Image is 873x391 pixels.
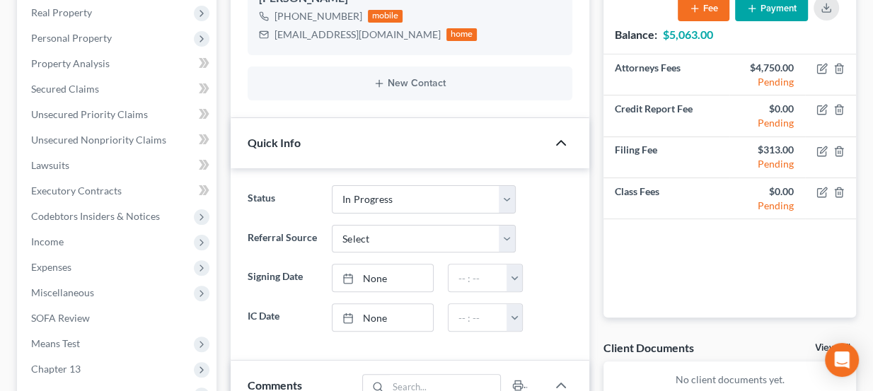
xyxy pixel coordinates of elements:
[20,153,216,178] a: Lawsuits
[31,134,166,146] span: Unsecured Nonpriority Claims
[31,159,69,171] span: Lawsuits
[741,61,794,75] div: $4,750.00
[241,185,325,214] label: Status
[603,54,729,95] td: Attorneys Fees
[31,32,112,44] span: Personal Property
[248,136,301,149] span: Quick Info
[31,108,148,120] span: Unsecured Priority Claims
[741,157,794,171] div: Pending
[741,75,794,89] div: Pending
[31,337,80,349] span: Means Test
[741,102,794,116] div: $0.00
[741,185,794,199] div: $0.00
[615,28,657,41] strong: Balance:
[31,185,122,197] span: Executory Contracts
[368,10,403,23] div: mobile
[20,127,216,153] a: Unsecured Nonpriority Claims
[31,6,92,18] span: Real Property
[20,305,216,331] a: SOFA Review
[31,312,90,324] span: SOFA Review
[741,116,794,130] div: Pending
[663,28,713,41] strong: $5,063.00
[449,264,508,291] input: -- : --
[241,225,325,253] label: Referral Source
[31,210,160,222] span: Codebtors Insiders & Notices
[333,264,432,291] a: None
[603,95,729,136] td: Credit Report Fee
[449,304,508,331] input: -- : --
[31,261,71,273] span: Expenses
[31,83,99,95] span: Secured Claims
[31,363,81,375] span: Chapter 13
[31,286,94,298] span: Miscellaneous
[333,304,432,331] a: None
[31,235,64,247] span: Income
[31,57,110,69] span: Property Analysis
[274,9,362,23] div: [PHONE_NUMBER]
[241,264,325,292] label: Signing Date
[615,373,845,387] p: No client documents yet.
[603,178,729,219] td: Class Fees
[259,78,562,89] button: New Contact
[20,76,216,102] a: Secured Claims
[20,178,216,204] a: Executory Contracts
[741,143,794,157] div: $313.00
[603,340,694,355] div: Client Documents
[825,343,859,377] div: Open Intercom Messenger
[20,51,216,76] a: Property Analysis
[741,199,794,213] div: Pending
[446,28,478,41] div: home
[603,136,729,177] td: Filing Fee
[241,303,325,332] label: IC Date
[274,28,441,42] div: [EMAIL_ADDRESS][DOMAIN_NAME]
[20,102,216,127] a: Unsecured Priority Claims
[815,343,850,353] a: View All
